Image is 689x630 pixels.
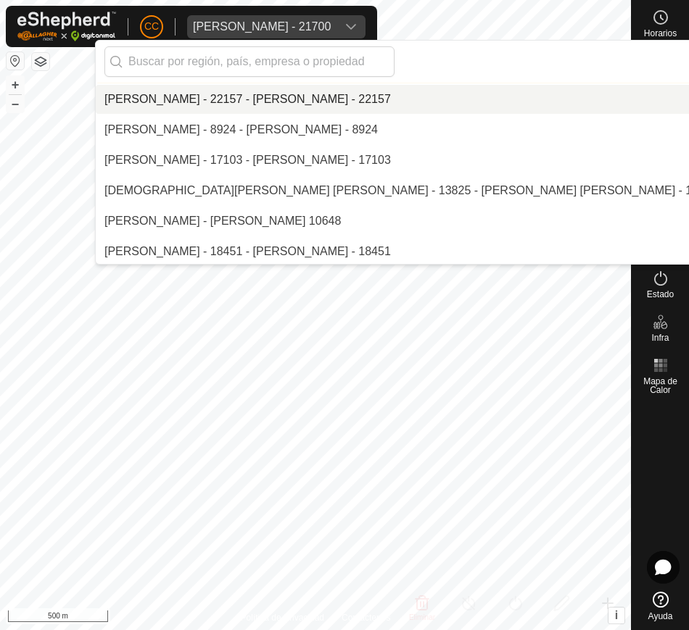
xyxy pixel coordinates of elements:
[7,52,24,70] button: Restablecer Mapa
[104,243,391,260] div: [PERSON_NAME] - 18451 - [PERSON_NAME] - 18451
[615,609,618,621] span: i
[32,53,49,70] button: Capas del Mapa
[193,21,331,33] div: [PERSON_NAME] - 21700
[104,152,391,169] div: [PERSON_NAME] - 17103 - [PERSON_NAME] - 17103
[17,12,116,41] img: Logo Gallagher
[241,611,324,624] a: Política de Privacidad
[342,611,390,624] a: Contáctenos
[651,333,669,342] span: Infra
[104,121,378,138] div: [PERSON_NAME] - 8924 - [PERSON_NAME] - 8924
[644,29,677,38] span: Horarios
[104,212,341,230] div: [PERSON_NAME] - [PERSON_NAME] 10648
[337,15,366,38] div: dropdown trigger
[608,608,624,623] button: i
[7,76,24,94] button: +
[632,586,689,626] a: Ayuda
[104,91,391,108] div: [PERSON_NAME] - 22157 - [PERSON_NAME] - 22157
[648,612,673,621] span: Ayuda
[187,15,337,38] span: Javier Martin Escudero - 21700
[647,290,674,299] span: Estado
[7,95,24,112] button: –
[104,46,395,77] input: Buscar por región, país, empresa o propiedad
[144,19,159,34] span: CC
[635,377,685,394] span: Mapa de Calor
